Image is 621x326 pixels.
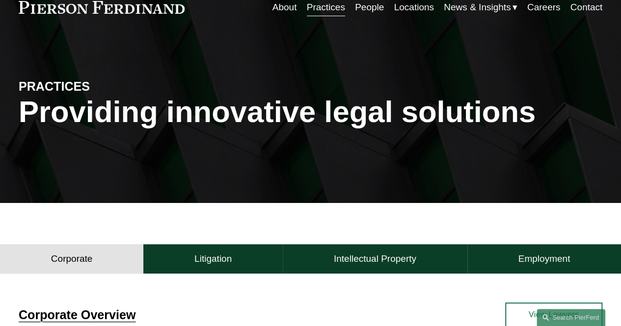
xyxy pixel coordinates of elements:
[19,308,135,322] a: Corporate Overview
[194,253,232,265] h4: Litigation
[518,253,570,265] h4: Employment
[19,79,164,95] h4: PRACTICES
[334,253,416,265] h4: Intellectual Property
[51,253,93,265] h4: Corporate
[19,95,602,129] h1: Providing innovative legal solutions
[537,309,605,326] a: Search this site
